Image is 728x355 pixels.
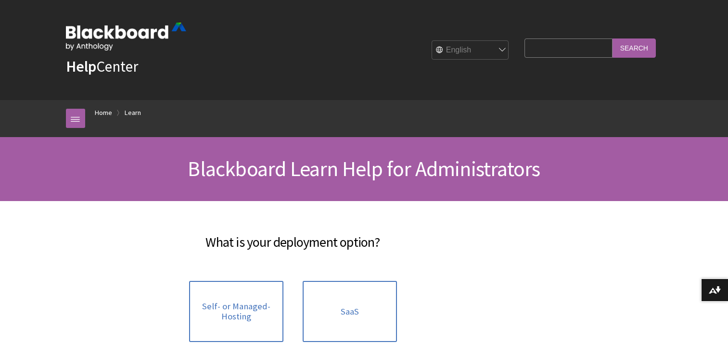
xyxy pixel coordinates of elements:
[66,57,96,76] strong: Help
[303,281,397,342] a: SaaS
[66,57,138,76] a: HelpCenter
[125,107,141,119] a: Learn
[66,23,186,51] img: Blackboard by Anthology
[66,220,520,252] h2: What is your deployment option?
[95,107,112,119] a: Home
[613,38,656,57] input: Search
[341,306,359,317] span: SaaS
[432,41,509,60] select: Site Language Selector
[189,281,283,342] a: Self- or Managed-Hosting
[195,301,278,322] span: Self- or Managed-Hosting
[188,155,540,182] span: Blackboard Learn Help for Administrators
